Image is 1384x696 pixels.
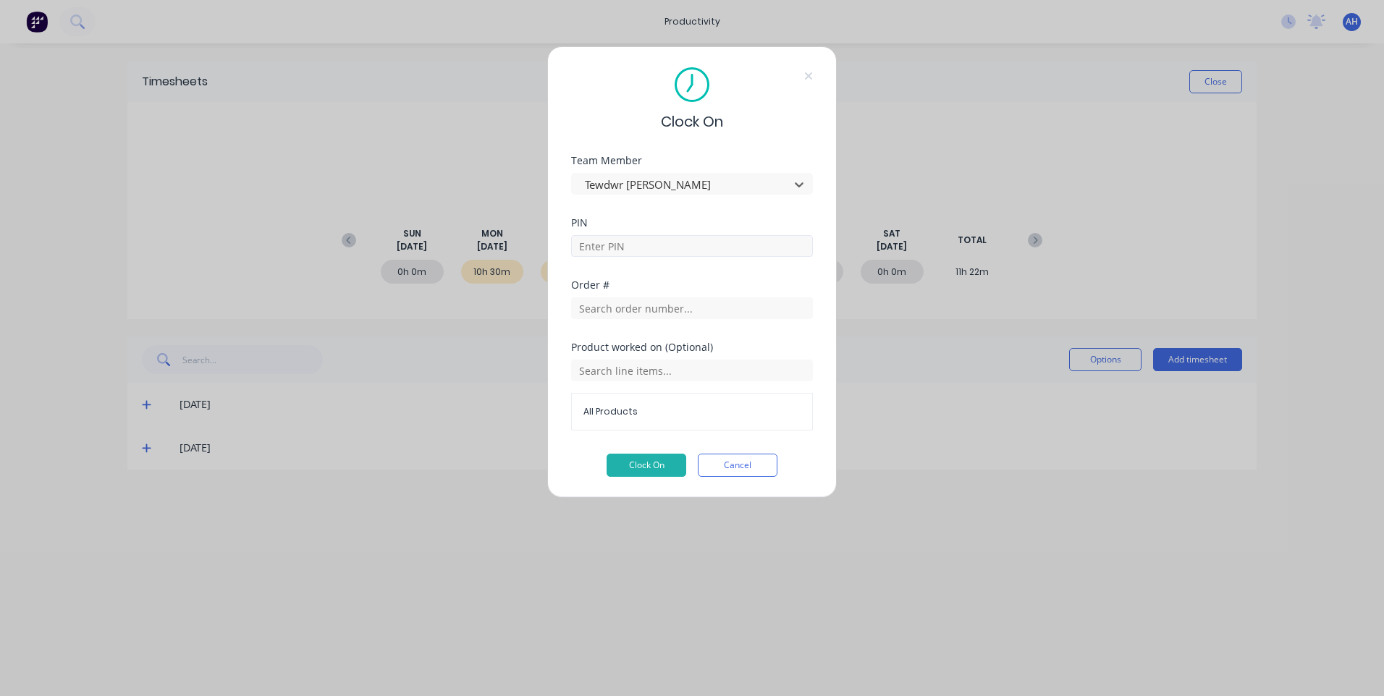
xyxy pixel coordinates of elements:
input: Enter PIN [571,235,813,257]
div: Team Member [571,156,813,166]
span: Clock On [661,111,723,132]
span: All Products [583,405,801,418]
div: PIN [571,218,813,228]
input: Search line items... [571,360,813,381]
button: Clock On [607,454,686,477]
div: Order # [571,280,813,290]
button: Cancel [698,454,777,477]
div: Product worked on (Optional) [571,342,813,352]
input: Search order number... [571,297,813,319]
